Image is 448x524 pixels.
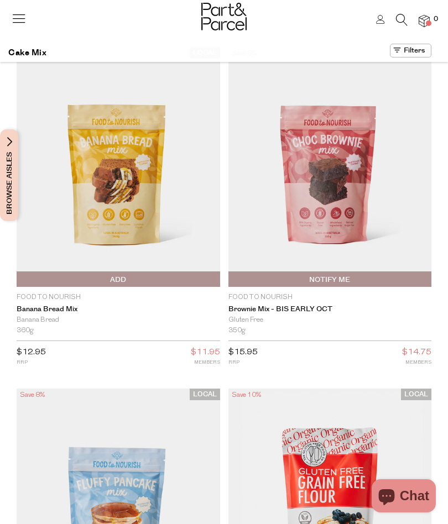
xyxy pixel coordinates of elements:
span: Browse Aisles [3,129,15,221]
div: Save 10% [228,389,264,402]
span: LOCAL [190,389,220,400]
div: Gluten Free [228,315,432,326]
p: Food to Nourish [17,292,220,302]
small: RRP [228,358,258,366]
small: RRP [17,358,46,366]
button: Notify Me [228,271,432,287]
span: $15.95 [228,348,258,357]
span: 360g [17,326,34,336]
small: MEMBERS [402,358,431,366]
span: $11.95 [191,345,220,360]
div: Banana Bread [17,315,220,326]
img: Brownie Mix - BIS EARLY OCT [228,47,432,287]
a: Banana Bread Mix [17,305,220,314]
small: MEMBERS [191,358,220,366]
div: Save 8% [17,389,48,402]
span: 350g [228,326,246,336]
a: 0 [419,15,430,27]
h1: Cake Mix [8,44,46,62]
span: $12.95 [17,348,46,357]
img: Banana Bread Mix [17,47,220,287]
span: 0 [431,14,441,24]
img: Part&Parcel [201,3,247,30]
a: Brownie Mix - BIS EARLY OCT [228,305,432,314]
span: LOCAL [401,389,431,400]
inbox-online-store-chat: Shopify online store chat [368,479,439,515]
button: Add To Parcel [17,271,220,287]
p: Food to Nourish [228,292,432,302]
span: $14.75 [402,345,431,360]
